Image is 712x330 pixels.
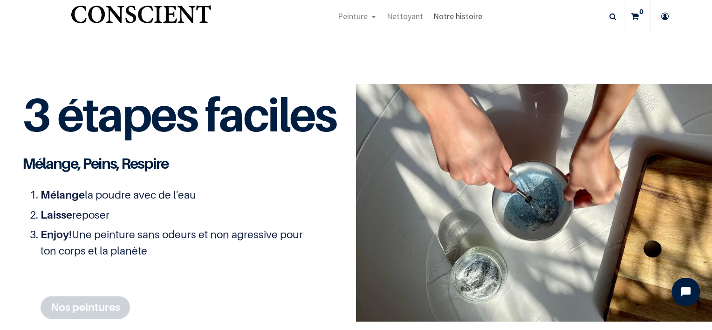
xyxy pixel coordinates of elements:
span: Mélange, Peins, Respire [22,154,168,172]
span: Enjoy! [41,228,72,241]
sup: 0 [637,7,646,16]
span: Laisse [41,208,72,221]
li: la poudre avec de l'eau [41,187,309,203]
a: Nos peintures [41,296,130,319]
span: Nettoyant [387,11,423,21]
iframe: Tidio Chat [664,270,708,314]
span: Peinture [338,11,368,21]
li: reposer [41,207,309,223]
span: Mélange [41,188,85,201]
li: Une peinture sans odeurs et non agressive pour ton corps et la planète [41,227,309,259]
img: peinture mur naturelle [356,84,712,322]
span: 3 étapes faciles [22,86,336,142]
span: Notre histoire [433,11,482,21]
